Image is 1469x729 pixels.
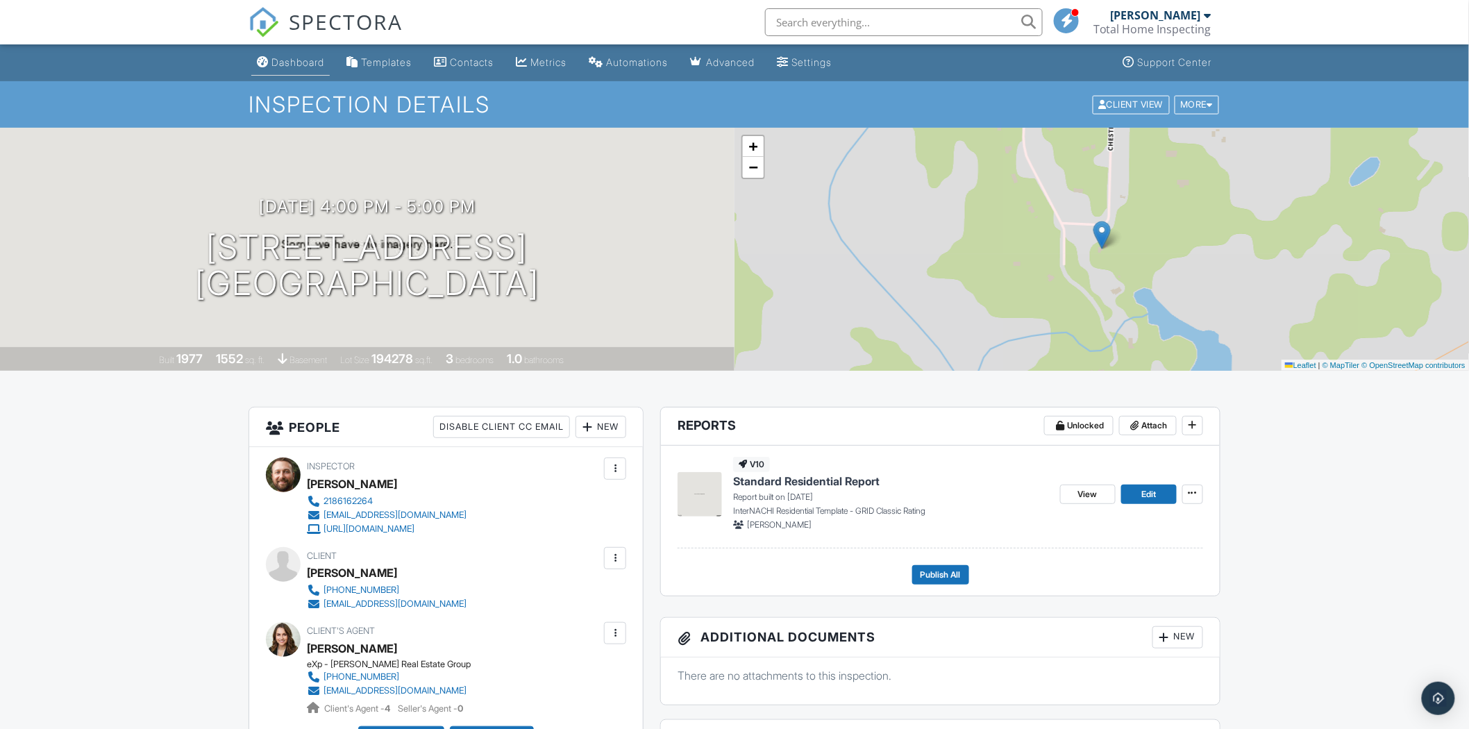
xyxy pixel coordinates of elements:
span: | [1318,361,1320,369]
h3: People [249,408,643,447]
a: Settings [771,50,837,76]
img: The Best Home Inspection Software - Spectora [249,7,279,37]
span: basement [290,355,328,365]
img: Marker [1093,221,1111,249]
div: Open Intercom Messenger [1422,682,1455,715]
div: More [1175,95,1220,114]
strong: 4 [385,703,390,714]
a: [PERSON_NAME] [307,638,397,659]
input: Search everything... [765,8,1043,36]
a: © OpenStreetMap contributors [1362,361,1466,369]
div: Advanced [706,56,755,68]
div: New [1152,626,1203,648]
a: [PHONE_NUMBER] [307,670,467,684]
span: Lot Size [341,355,370,365]
span: sq. ft. [246,355,265,365]
div: Contacts [450,56,494,68]
h3: [DATE] 4:00 pm - 5:00 pm [259,197,476,216]
div: Client View [1093,95,1170,114]
div: 3 [446,351,454,366]
div: [PHONE_NUMBER] [324,671,399,682]
div: 1.0 [507,351,523,366]
a: Contacts [428,50,499,76]
span: − [749,158,758,176]
div: 1977 [177,351,203,366]
a: Support Center [1118,50,1218,76]
a: Templates [341,50,417,76]
a: Zoom in [743,136,764,157]
h1: [STREET_ADDRESS] [GEOGRAPHIC_DATA] [195,229,539,303]
h1: Inspection Details [249,92,1220,117]
span: Client's Agent [307,626,375,636]
div: [PERSON_NAME] [1111,8,1201,22]
div: 1552 [217,351,244,366]
div: Metrics [530,56,566,68]
a: [URL][DOMAIN_NAME] [307,522,467,536]
div: [EMAIL_ADDRESS][DOMAIN_NAME] [324,510,467,521]
a: [EMAIL_ADDRESS][DOMAIN_NAME] [307,597,467,611]
span: Inspector [307,461,355,471]
span: SPECTORA [289,7,403,36]
a: Advanced [685,50,760,76]
div: [PERSON_NAME] [307,474,397,494]
span: sq.ft. [416,355,433,365]
div: Total Home Inspecting [1093,22,1211,36]
div: Settings [791,56,832,68]
div: Support Center [1138,56,1212,68]
span: Seller's Agent - [398,703,463,714]
a: 2186162264 [307,494,467,508]
div: Dashboard [271,56,324,68]
span: Client's Agent - [324,703,392,714]
a: [PHONE_NUMBER] [307,583,467,597]
a: SPECTORA [249,19,403,48]
a: Dashboard [251,50,330,76]
div: [EMAIL_ADDRESS][DOMAIN_NAME] [324,685,467,696]
div: [EMAIL_ADDRESS][DOMAIN_NAME] [324,598,467,610]
a: Zoom out [743,157,764,178]
div: New [576,416,626,438]
a: Leaflet [1285,361,1316,369]
p: There are no attachments to this inspection. [678,668,1203,683]
div: 2186162264 [324,496,373,507]
a: [EMAIL_ADDRESS][DOMAIN_NAME] [307,684,467,698]
div: [PHONE_NUMBER] [324,585,399,596]
a: © MapTiler [1323,361,1360,369]
a: Client View [1091,99,1173,109]
span: bathrooms [525,355,564,365]
div: eXp - [PERSON_NAME] Real Estate Group [307,659,478,670]
div: Disable Client CC Email [433,416,570,438]
span: Built [160,355,175,365]
span: + [749,137,758,155]
span: bedrooms [456,355,494,365]
div: Templates [361,56,412,68]
div: Automations [606,56,668,68]
div: 194278 [372,351,414,366]
a: [EMAIL_ADDRESS][DOMAIN_NAME] [307,508,467,522]
div: [URL][DOMAIN_NAME] [324,523,414,535]
h3: Additional Documents [661,618,1220,657]
div: [PERSON_NAME] [307,562,397,583]
span: Client [307,551,337,561]
strong: 0 [458,703,463,714]
a: Automations (Basic) [583,50,673,76]
a: Metrics [510,50,572,76]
